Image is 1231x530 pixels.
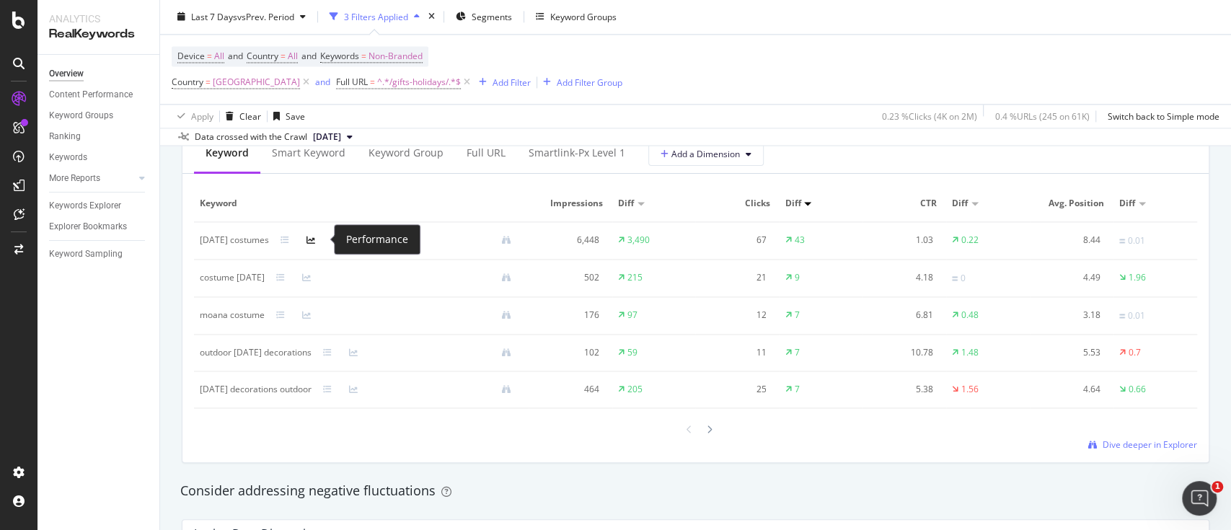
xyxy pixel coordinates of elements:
[627,271,643,284] div: 215
[701,346,766,359] div: 11
[191,110,213,123] div: Apply
[534,271,599,284] div: 502
[237,11,294,23] span: vs Prev. Period
[627,234,650,247] div: 3,490
[882,110,977,123] div: 0.23 % Clicks ( 4K on 2M )
[370,76,375,89] span: =
[961,234,979,247] div: 0.22
[220,105,261,128] button: Clear
[377,73,461,93] span: ^.*/gifts-holidays/.*$
[868,346,933,359] div: 10.78
[1119,239,1125,243] img: Equal
[1102,105,1219,128] button: Switch back to Simple mode
[450,6,518,29] button: Segments
[794,383,799,396] div: 7
[1212,481,1223,493] span: 1
[49,129,81,144] div: Ranking
[794,346,799,359] div: 7
[648,143,764,166] button: Add a Dimension
[627,346,637,359] div: 59
[467,146,506,160] div: Full URL
[961,383,979,396] div: 1.56
[49,108,113,123] div: Keyword Groups
[794,309,799,322] div: 7
[200,234,269,247] div: halloween costumes
[1182,481,1217,516] iframe: Intercom live chat
[701,234,766,247] div: 67
[550,11,617,23] div: Keyword Groups
[49,66,149,81] a: Overview
[49,171,135,186] a: More Reports
[49,66,84,81] div: Overview
[627,309,637,322] div: 97
[1128,309,1145,322] div: 0.01
[1088,438,1197,451] a: Dive deeper in Explorer
[301,50,317,63] span: and
[473,74,531,92] button: Add Filter
[1036,346,1100,359] div: 5.53
[206,146,249,160] div: Keyword
[868,197,937,210] span: CTR
[1103,438,1197,451] span: Dive deeper in Explorer
[49,247,123,262] div: Keyword Sampling
[961,346,979,359] div: 1.48
[701,197,769,210] span: Clicks
[49,12,148,26] div: Analytics
[315,76,330,89] button: and
[661,148,740,160] span: Add a Dimension
[49,26,148,43] div: RealKeywords
[286,110,305,123] div: Save
[320,50,359,63] span: Keywords
[369,146,444,160] div: Keyword Group
[49,108,149,123] a: Keyword Groups
[557,76,622,89] div: Add Filter Group
[49,129,149,144] a: Ranking
[172,76,203,89] span: Country
[281,50,286,63] span: =
[200,346,312,359] div: outdoor halloween decorations
[172,6,312,29] button: Last 7 DaysvsPrev. Period
[206,76,211,89] span: =
[49,247,149,262] a: Keyword Sampling
[307,129,358,146] button: [DATE]
[537,74,622,92] button: Add Filter Group
[868,234,933,247] div: 1.03
[1036,197,1104,210] span: Avg. Position
[1036,234,1100,247] div: 8.44
[534,383,599,396] div: 464
[1129,346,1141,359] div: 0.7
[868,271,933,284] div: 4.18
[995,110,1090,123] div: 0.4 % URLs ( 245 on 61K )
[534,309,599,322] div: 176
[268,105,305,128] button: Save
[534,197,603,210] span: Impressions
[336,76,368,89] span: Full URL
[627,383,643,396] div: 205
[272,146,345,160] div: Smart Keyword
[49,198,121,213] div: Keywords Explorer
[425,10,438,25] div: times
[180,482,1211,500] div: Consider addressing negative fluctuations
[1128,234,1145,247] div: 0.01
[534,346,599,359] div: 102
[49,87,133,102] div: Content Performance
[1036,309,1100,322] div: 3.18
[49,219,127,234] div: Explorer Bookmarks
[701,271,766,284] div: 21
[313,131,341,144] span: 2025 Aug. 29th
[534,234,599,247] div: 6,448
[191,11,237,23] span: Last 7 Days
[344,11,408,23] div: 3 Filters Applied
[1119,197,1135,210] span: Diff
[49,87,149,102] a: Content Performance
[346,231,408,248] div: Performance
[195,131,307,144] div: Data crossed with the Crawl
[49,219,149,234] a: Explorer Bookmarks
[1119,314,1125,318] img: Equal
[952,197,968,210] span: Diff
[49,171,100,186] div: More Reports
[172,105,213,128] button: Apply
[200,271,265,284] div: costume halloween
[493,76,531,89] div: Add Filter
